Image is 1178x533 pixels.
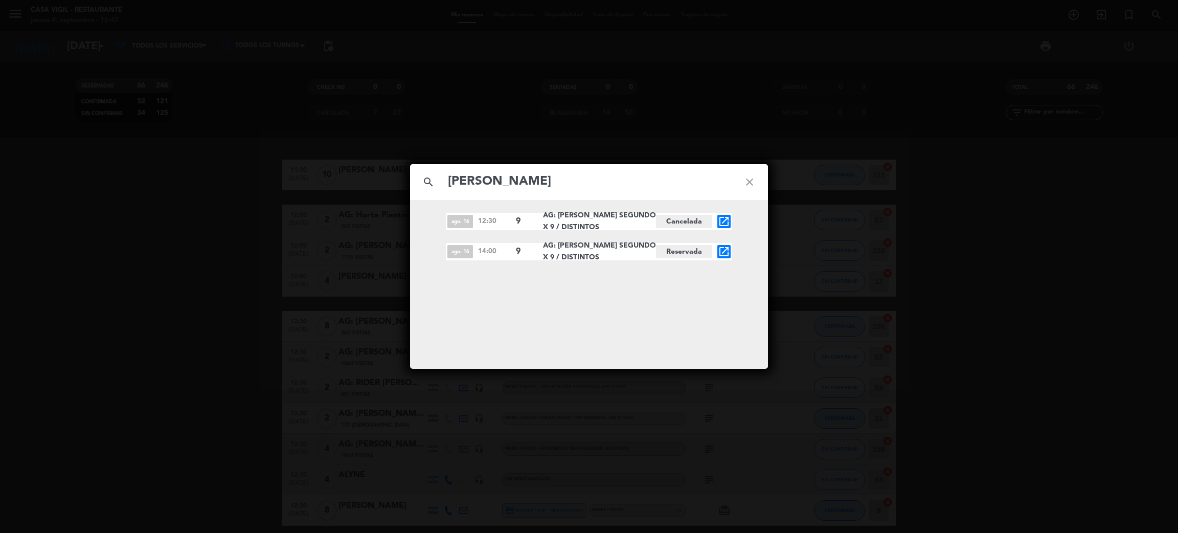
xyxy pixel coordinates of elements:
i: open_in_new [718,246,730,258]
span: Reservada [656,245,712,258]
span: AG: [PERSON_NAME] SEGUNDO X 9 / DISTINTOS [543,210,656,233]
i: close [731,164,768,201]
span: ago. 16 [447,215,473,228]
input: Buscar reservas [447,171,731,192]
span: Cancelada [656,215,712,228]
span: 14:00 [478,246,511,257]
i: search [410,164,447,201]
span: AG: [PERSON_NAME] SEGUNDO X 9 / DISTINTOS [543,240,656,263]
span: 9 [516,245,534,258]
i: open_in_new [718,215,730,228]
span: 9 [516,215,534,228]
span: ago. 16 [447,245,473,258]
span: 12:30 [478,216,511,227]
